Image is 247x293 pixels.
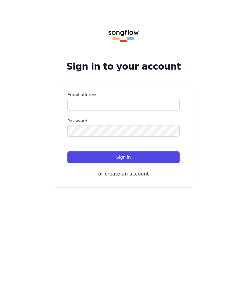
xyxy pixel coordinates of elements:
[104,15,143,54] img: Songflow
[67,151,180,163] button: Sign in
[67,170,180,178] button: or create an account
[55,61,192,72] h2: Sign in to your account
[67,118,180,124] label: Password
[67,92,180,98] label: Email address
